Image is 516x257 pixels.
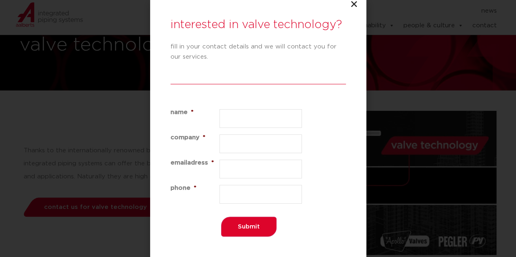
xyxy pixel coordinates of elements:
[171,42,346,62] p: fill in your contact details and we will contact you for our services.
[171,160,219,166] label: emailadress
[171,185,219,191] label: phone
[171,109,219,115] label: name
[171,134,219,141] label: company
[171,16,346,33] h3: interested in valve technology?
[221,217,277,237] input: Submit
